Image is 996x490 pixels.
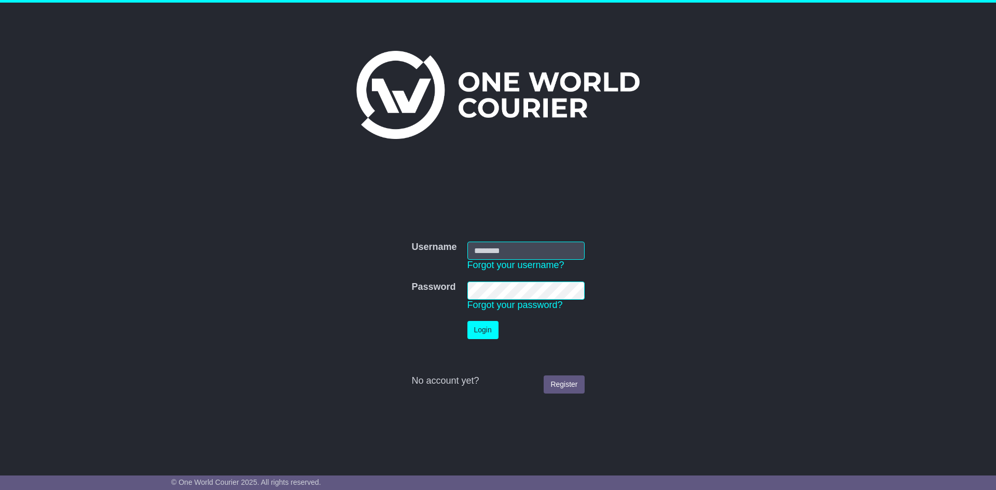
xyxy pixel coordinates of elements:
img: One World [356,51,640,139]
button: Login [467,321,499,339]
a: Register [544,375,584,394]
a: Forgot your username? [467,260,564,270]
label: Username [411,242,457,253]
label: Password [411,282,455,293]
div: No account yet? [411,375,584,387]
a: Forgot your password? [467,300,563,310]
span: © One World Courier 2025. All rights reserved. [171,478,321,486]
